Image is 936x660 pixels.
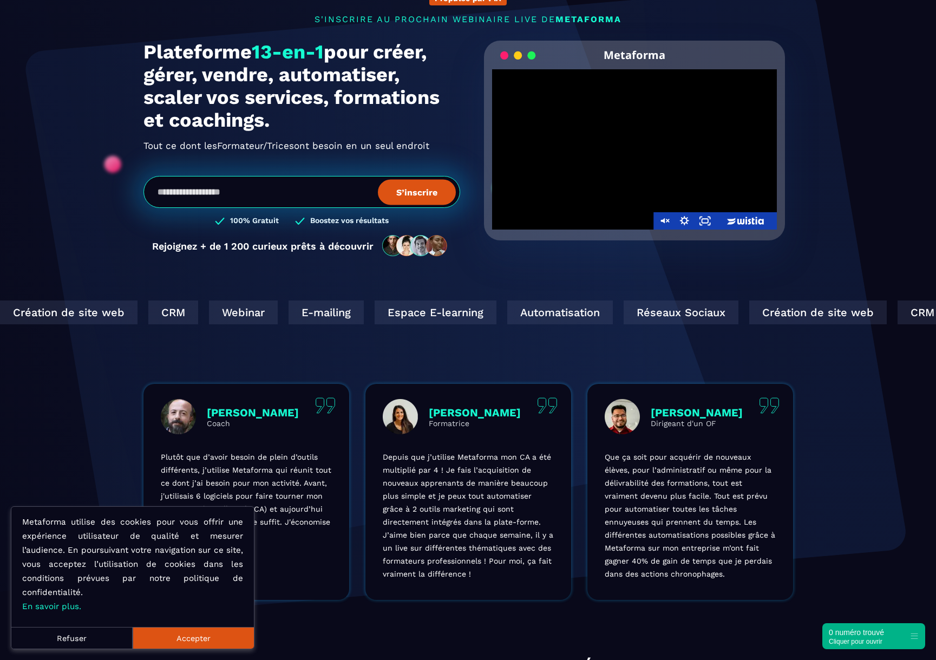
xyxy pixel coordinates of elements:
span: Formateur/Trices [217,136,294,154]
span: Coach En Ligne [217,146,289,163]
p: Dirigeant d'un OF [651,419,743,428]
p: Coach [207,419,299,428]
div: Espace E-learning [374,300,495,324]
a: En savoir plus. [22,602,81,611]
span: METAFORMA [555,14,621,24]
img: loading [500,50,536,61]
img: quote [537,397,558,414]
h1: Plateforme pour créer, gérer, vendre, automatiser, scaler vos services, formations et coachings. [143,41,460,132]
img: quote [315,397,336,414]
p: Rejoignez + de 1 200 curieux prêts à découvrir [152,240,374,252]
p: Plutôt que d’avoir besoin de plein d’outils différents, j’utilise Metaforma qui réunit tout ce do... [161,450,332,541]
p: [PERSON_NAME] [429,406,521,419]
button: Unmute [653,212,674,230]
button: Refuser [11,627,133,649]
p: Formatrice [429,419,521,428]
img: profile [383,399,418,434]
img: community-people [379,234,451,257]
img: checked [215,216,225,226]
div: Webinar [208,300,277,324]
p: s'inscrire au prochain webinaire live de [143,14,793,24]
p: Que ça soit pour acquérir de nouveaux élèves, pour l’administratif ou même pour la délivrabilité ... [605,450,776,580]
button: Accepter [133,627,254,649]
button: S’inscrire [378,179,456,205]
img: checked [295,216,305,226]
img: quote [759,397,780,414]
div: Création de site web [748,300,886,324]
img: profile [161,399,196,434]
p: Depuis que j’utilise Metaforma mon CA a été multiplié par 4 ! Je fais l’acquisition de nouveaux a... [383,450,554,580]
div: Automatisation [506,300,612,324]
div: CRM [147,300,197,324]
h2: Tout ce dont les ont besoin en un seul endroit [143,137,460,154]
h3: 100% Gratuit [230,216,279,226]
p: [PERSON_NAME] [207,406,299,419]
a: Wistia Logo -- Learn More [715,212,777,230]
h3: Boostez vos résultats [310,216,389,226]
img: profile [605,399,640,434]
p: Metaforma utilise des cookies pour vous offrir une expérience utilisateur de qualité et mesurer l... [22,515,243,613]
button: Fullscreen [695,212,715,230]
p: [PERSON_NAME] [651,406,743,419]
span: 13-en-1 [252,41,324,63]
h2: Metaforma [604,41,665,69]
div: Réseaux Sociaux [623,300,737,324]
button: Show settings menu [674,212,695,230]
div: E-mailing [287,300,363,324]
